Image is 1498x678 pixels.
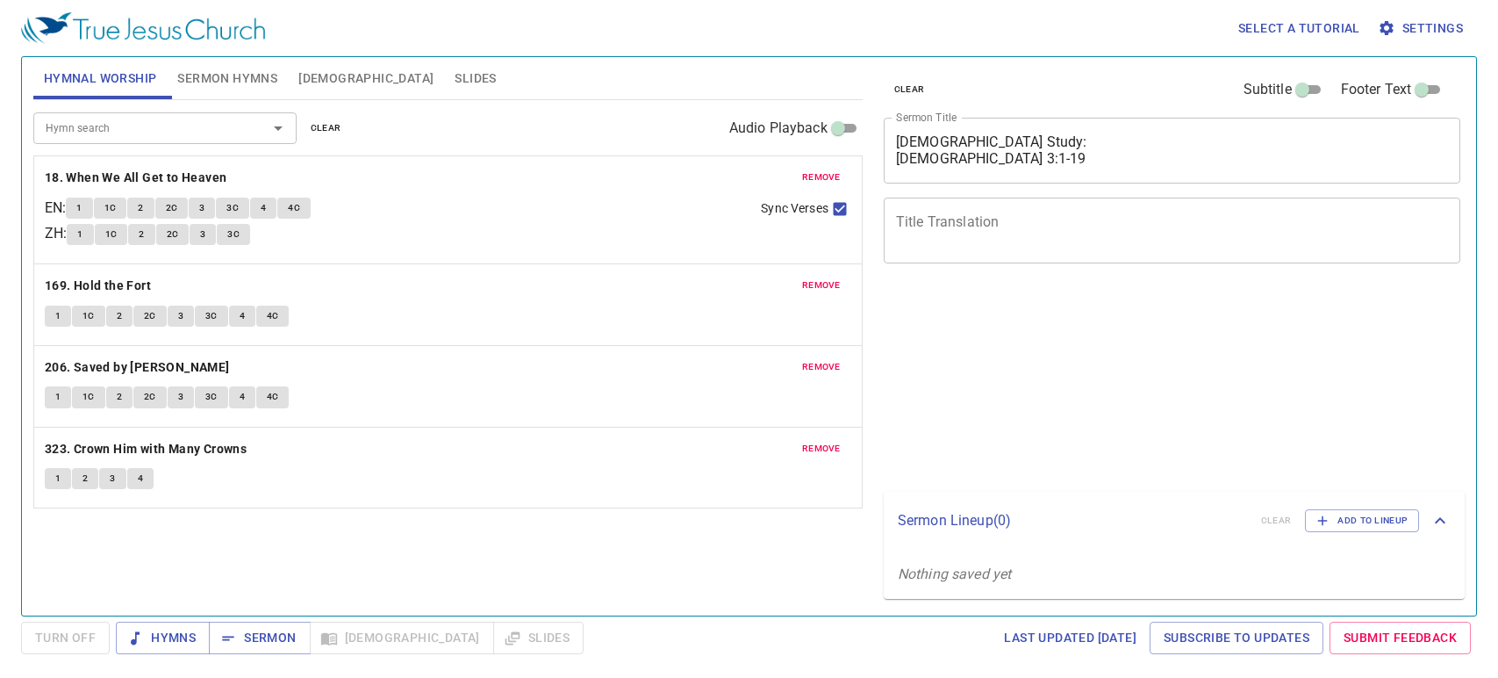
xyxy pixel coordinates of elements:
button: 2 [72,468,98,489]
button: 3 [168,306,194,327]
span: 3 [178,308,183,324]
b: 18. When We All Get to Heaven [45,167,227,189]
button: clear [884,79,935,100]
button: remove [792,167,851,188]
span: 1 [55,308,61,324]
span: 1C [82,389,95,405]
button: 2 [106,306,133,327]
button: 2C [133,386,167,408]
span: Add to Lineup [1316,513,1408,529]
button: 3C [195,306,228,327]
textarea: [DEMOGRAPHIC_DATA] Study: [DEMOGRAPHIC_DATA] 3:1-19 [896,133,1449,167]
button: clear [300,118,352,139]
span: 2 [138,200,143,216]
b: 206. Saved by [PERSON_NAME] [45,357,230,379]
span: 2C [167,227,179,242]
span: Select a tutorial [1238,18,1360,40]
button: 1 [67,224,93,245]
span: 3 [110,471,115,487]
button: 3 [189,198,215,219]
button: 1 [66,198,92,219]
span: 2 [117,308,122,324]
i: Nothing saved yet [898,566,1012,582]
span: 4C [267,389,279,405]
span: 3 [178,389,183,405]
span: 4 [138,471,143,487]
button: 4C [256,306,290,327]
button: 3C [195,386,228,408]
span: 2C [166,200,178,216]
span: Footer Text [1341,79,1412,100]
span: 1C [105,227,118,242]
a: Submit Feedback [1330,622,1471,654]
button: Add to Lineup [1305,509,1419,532]
button: Select a tutorial [1231,12,1367,45]
span: clear [894,82,925,97]
span: Subtitle [1244,79,1292,100]
span: remove [802,278,841,293]
span: 3C [205,389,218,405]
span: 4C [288,200,300,216]
span: 1 [55,389,61,405]
button: 18. When We All Get to Heaven [45,167,230,189]
a: Last updated [DATE] [997,622,1143,654]
button: 2C [155,198,189,219]
span: 3C [205,308,218,324]
span: 3 [199,200,204,216]
span: Submit Feedback [1344,627,1457,649]
iframe: from-child [877,282,1347,486]
button: Sermon [209,622,310,654]
button: 2 [106,386,133,408]
button: 4 [127,468,154,489]
button: 2C [133,306,167,327]
span: Slides [455,68,496,90]
span: Sync Verses [761,199,828,218]
span: 1 [55,471,61,487]
b: 323. Crown Him with Many Crowns [45,438,247,460]
button: 4C [277,198,311,219]
span: Last updated [DATE] [1004,627,1136,649]
button: 1 [45,306,71,327]
span: remove [802,359,841,375]
span: 4 [240,308,245,324]
button: 1C [72,386,105,408]
button: 2 [128,224,154,245]
button: 3 [190,224,216,245]
button: 2C [156,224,190,245]
span: Hymns [130,627,196,649]
span: [DEMOGRAPHIC_DATA] [298,68,434,90]
button: 4C [256,386,290,408]
button: 1C [72,306,105,327]
span: 4C [267,308,279,324]
button: 323. Crown Him with Many Crowns [45,438,250,460]
button: 2 [127,198,154,219]
button: 3C [216,198,249,219]
span: Audio Playback [729,118,828,139]
button: 1 [45,386,71,408]
button: remove [792,275,851,296]
p: EN : [45,198,66,219]
button: Open [266,116,290,141]
span: Subscribe to Updates [1164,627,1309,649]
button: 169. Hold the Fort [45,275,154,297]
button: 1C [94,198,127,219]
button: remove [792,357,851,378]
span: 4 [261,200,266,216]
button: 4 [250,198,276,219]
span: 2C [144,389,156,405]
button: Hymns [116,622,210,654]
button: 3 [168,386,194,408]
button: remove [792,438,851,459]
span: remove [802,169,841,185]
div: Sermon Lineup(0)clearAdd to Lineup [884,492,1465,550]
span: 3C [227,227,240,242]
span: 1C [104,200,117,216]
button: 4 [229,306,255,327]
span: clear [311,120,341,136]
span: remove [802,441,841,457]
a: Subscribe to Updates [1150,622,1323,654]
span: 4 [240,389,245,405]
span: Sermon [223,627,296,649]
span: Sermon Hymns [177,68,277,90]
button: 1 [45,468,71,489]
